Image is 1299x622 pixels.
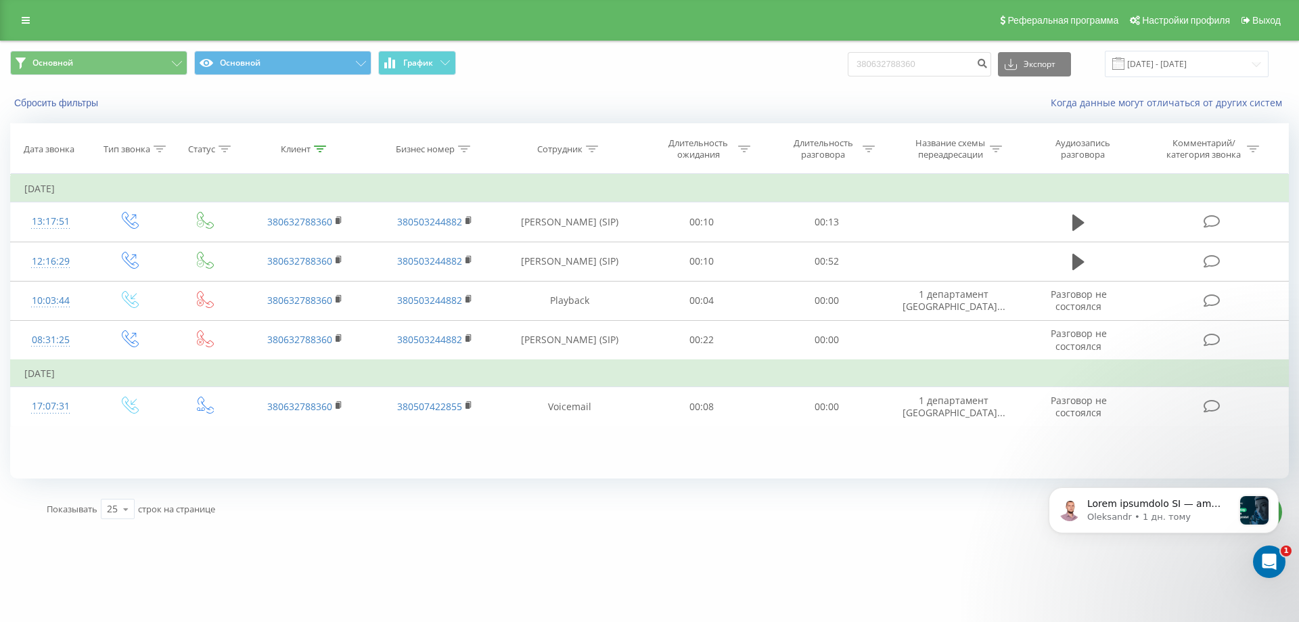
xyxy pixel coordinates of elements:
span: Реферальная программа [1007,15,1118,26]
td: 00:52 [764,242,888,281]
div: Комментарий/категория звонка [1164,137,1244,160]
td: 00:10 [639,242,764,281]
div: 17:07:31 [24,393,77,420]
div: Длительность разговора [787,137,859,160]
a: Когда данные могут отличаться от других систем [1051,96,1289,109]
td: [PERSON_NAME] (SIP) [499,320,639,360]
td: [DATE] [11,360,1289,387]
td: 00:08 [639,387,764,426]
td: [PERSON_NAME] (SIP) [499,242,639,281]
a: 380632788360 [267,215,332,228]
td: 00:13 [764,202,888,242]
button: Экспорт [998,52,1071,76]
div: Аудиозапись разговора [1039,137,1127,160]
button: График [378,51,456,75]
div: Бизнес номер [396,143,455,155]
td: 00:22 [639,320,764,360]
span: строк на странице [138,503,215,515]
span: 1 департамент [GEOGRAPHIC_DATA]... [903,394,1005,419]
a: 380503244882 [397,333,462,346]
div: 10:03:44 [24,288,77,314]
a: 380507422855 [397,400,462,413]
span: Настройки профиля [1142,15,1230,26]
a: 380632788360 [267,294,332,307]
div: Клиент [281,143,311,155]
td: 00:10 [639,202,764,242]
iframe: Intercom notifications повідомлення [1028,460,1299,585]
a: 380503244882 [397,215,462,228]
div: 13:17:51 [24,208,77,235]
div: Статус [188,143,215,155]
div: 25 [107,502,118,516]
a: 380632788360 [267,400,332,413]
td: [PERSON_NAME] (SIP) [499,202,639,242]
a: 380503244882 [397,254,462,267]
span: Разговор не состоялся [1051,327,1107,352]
button: Основной [194,51,371,75]
td: 00:00 [764,281,888,320]
button: Сбросить фильтры [10,97,105,109]
div: 12:16:29 [24,248,77,275]
td: Playback [499,281,639,320]
div: Дата звонка [24,143,74,155]
td: 00:00 [764,387,888,426]
iframe: Intercom live chat [1253,546,1285,578]
a: 380503244882 [397,294,462,307]
td: Voicemail [499,387,639,426]
div: Название схемы переадресации [914,137,986,160]
button: Основной [10,51,187,75]
span: График [403,58,433,68]
span: Показывать [47,503,97,515]
td: 00:00 [764,320,888,360]
div: Тип звонка [104,143,150,155]
div: Сотрудник [537,143,583,155]
td: 00:04 [639,281,764,320]
a: 380632788360 [267,333,332,346]
span: Выход [1252,15,1281,26]
div: 08:31:25 [24,327,77,353]
span: 1 департамент [GEOGRAPHIC_DATA]... [903,288,1005,313]
span: Основной [32,58,73,68]
td: [DATE] [11,175,1289,202]
div: Длительность ожидания [662,137,735,160]
span: 1 [1281,546,1292,556]
a: 380632788360 [267,254,332,267]
input: Поиск по номеру [848,52,991,76]
span: Разговор не состоялся [1051,288,1107,313]
span: Разговор не состоялся [1051,394,1107,419]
